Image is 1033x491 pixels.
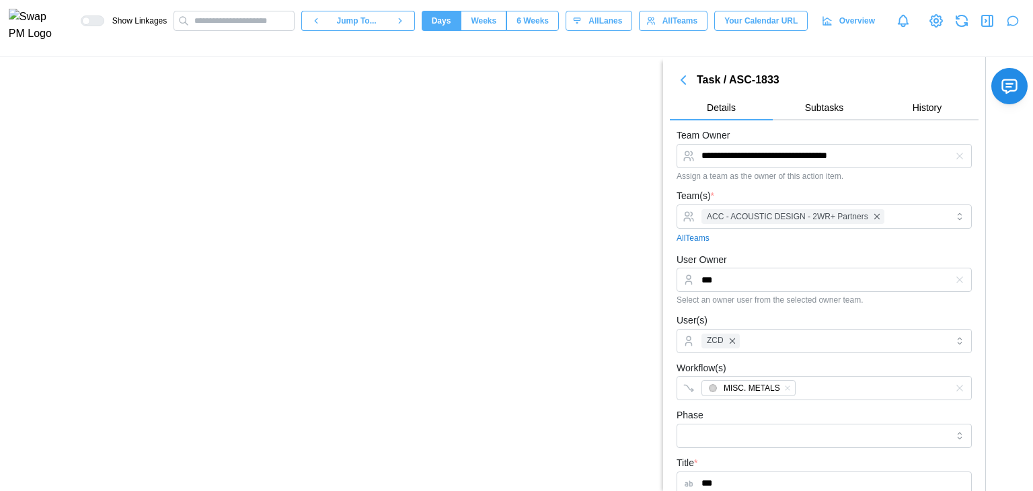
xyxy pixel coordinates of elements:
[707,334,724,347] span: ZCD
[707,103,736,112] span: Details
[677,313,707,328] label: User(s)
[724,382,780,395] div: MISC. METALS
[1003,11,1022,30] button: Open project assistant
[724,11,798,30] span: Your Calendar URL
[677,295,972,305] div: Select an owner user from the selected owner team.
[104,15,167,26] span: Show Linkages
[677,456,697,471] label: Title
[337,11,377,30] span: Jump To...
[677,189,714,204] label: Team(s)
[662,11,697,30] span: All Teams
[952,11,971,30] button: Refresh Grid
[471,11,496,30] span: Weeks
[839,11,875,30] span: Overview
[677,408,703,423] label: Phase
[9,9,63,42] img: Swap PM Logo
[697,72,979,89] div: Task / ASC-1833
[677,361,726,376] label: Workflow(s)
[677,128,730,143] label: Team Owner
[892,9,915,32] a: Notifications
[805,103,844,112] span: Subtasks
[927,11,946,30] a: View Project
[677,253,727,268] label: User Owner
[516,11,549,30] span: 6 Weeks
[978,11,997,30] button: Close Drawer
[588,11,622,30] span: All Lanes
[432,11,451,30] span: Days
[677,172,972,181] div: Assign a team as the owner of this action item.
[707,211,868,223] span: ACC - ACOUSTIC DESIGN - 2WR+ Partners
[913,103,942,112] span: History
[677,232,710,245] a: All Teams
